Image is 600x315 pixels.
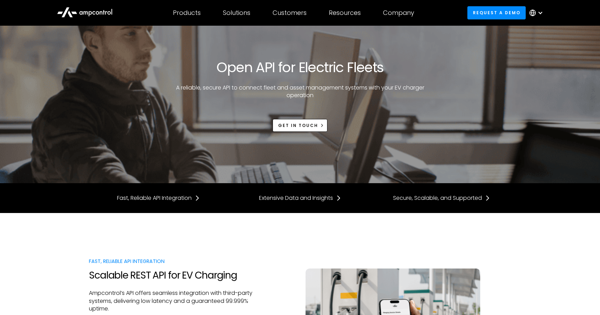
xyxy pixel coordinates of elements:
div: Resources [329,9,361,17]
div: Extensive Data and Insights [259,194,333,202]
div: Company [383,9,414,17]
div: Customers [273,9,307,17]
a: Secure, Scalable, and Supported [393,194,490,202]
a: Request a demo [467,6,526,19]
h2: Scalable REST API for EV Charging [89,270,253,281]
div: Solutions [223,9,250,17]
p: Ampcontrol’s API offers seamless integration with third-party systems, delivering low latency and... [89,289,253,313]
a: Extensive Data and Insights [259,194,341,202]
div: Products [173,9,201,17]
div: Get in touch [278,122,318,129]
div: Fast, Reliable API Integration [89,257,253,265]
p: A reliable, secure API to connect fleet and asset management systems with your EV charger operation [173,84,427,100]
a: Fast, Reliable API Integration [117,194,200,202]
h1: Open API for Electric Fleets [216,59,383,76]
a: Get in touch [273,119,327,132]
div: Fast, Reliable API Integration [117,194,192,202]
div: Secure, Scalable, and Supported [393,194,482,202]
